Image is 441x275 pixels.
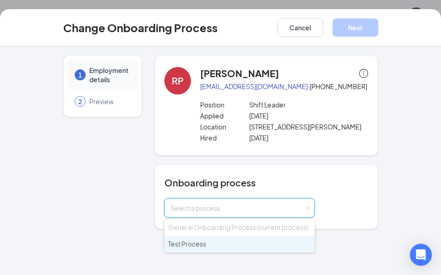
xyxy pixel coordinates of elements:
div: Open Intercom Messenger [410,244,432,266]
span: 1 [78,70,82,79]
h3: Change Onboarding Process [63,20,218,35]
span: Preview [89,97,129,106]
p: [DATE] [249,133,368,142]
span: info-circle [359,69,368,78]
h4: Onboarding process [164,176,368,189]
button: Cancel [278,18,323,37]
p: Shift Leader [249,100,368,109]
span: Test Process [168,240,206,248]
button: Next [332,18,378,37]
span: 2 [78,97,82,106]
div: RP [172,74,184,87]
p: · [PHONE_NUMBER] [200,82,368,91]
span: General Onboarding Process (current process) [168,223,308,231]
span: Employment details [89,66,129,84]
p: Hired [200,133,249,142]
p: [STREET_ADDRESS][PERSON_NAME] [249,122,368,131]
h4: [PERSON_NAME] [200,67,279,80]
p: Location [200,122,249,131]
p: Applied [200,111,249,120]
p: [DATE] [249,111,368,120]
a: [EMAIL_ADDRESS][DOMAIN_NAME] [200,82,308,90]
p: Position [200,100,249,109]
